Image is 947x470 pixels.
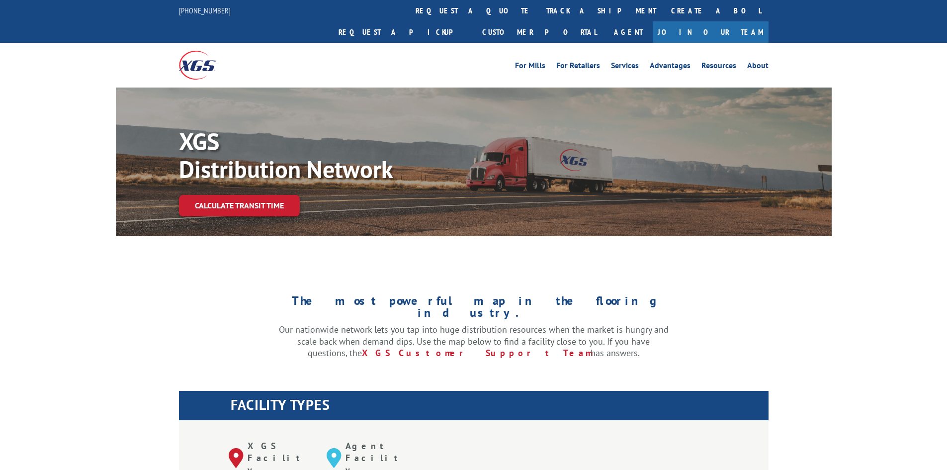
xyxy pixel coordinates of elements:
a: Calculate transit time [179,195,300,216]
a: For Retailers [556,62,600,73]
a: Request a pickup [331,21,475,43]
p: XGS Distribution Network [179,127,477,183]
a: XGS Customer Support Team [362,347,591,359]
a: Services [611,62,639,73]
a: For Mills [515,62,545,73]
a: Resources [701,62,736,73]
a: Join Our Team [653,21,769,43]
h1: FACILITY TYPES [231,398,769,417]
a: Advantages [650,62,690,73]
a: Agent [604,21,653,43]
a: About [747,62,769,73]
p: Our nationwide network lets you tap into huge distribution resources when the market is hungry an... [279,324,669,359]
h1: The most powerful map in the flooring industry. [279,295,669,324]
a: [PHONE_NUMBER] [179,5,231,15]
a: Customer Portal [475,21,604,43]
